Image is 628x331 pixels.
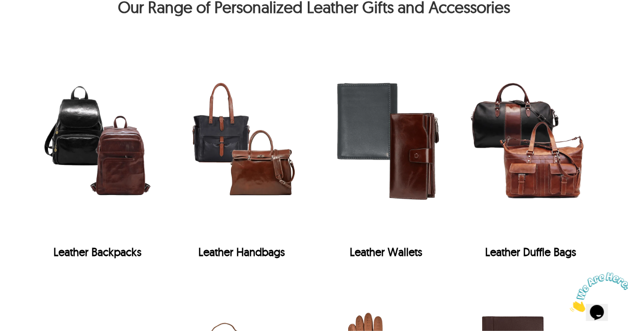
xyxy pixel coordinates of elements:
div: Leather Duffle Bags [465,245,597,259]
div: Leather Backpacks [31,245,163,259]
iframe: chat widget [566,268,628,316]
img: leather-handbags.png [176,42,308,240]
a: leather-backpacks.pngLeather Backpacks [31,42,163,264]
a: Shop Leather Duffle BagsLeather Duffle Bags [465,42,597,264]
div: Leather Duffle Bags [465,42,597,264]
div: Leather Handbags [176,42,308,264]
img: Chat attention grabber [4,4,66,43]
a: leather-handbags.pngLeather Handbags [176,42,308,264]
div: Leather Backpacks [31,42,163,264]
a: Shop Leather WalletsLeather Wallets [320,42,452,264]
div: Leather Handbags [176,245,308,259]
div: Leather Wallets [320,42,452,264]
img: Shop Leather Wallets [320,42,452,240]
img: Shop Leather Duffle Bags [465,42,597,240]
div: Leather Wallets [320,245,452,259]
img: leather-backpacks.png [31,42,163,240]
